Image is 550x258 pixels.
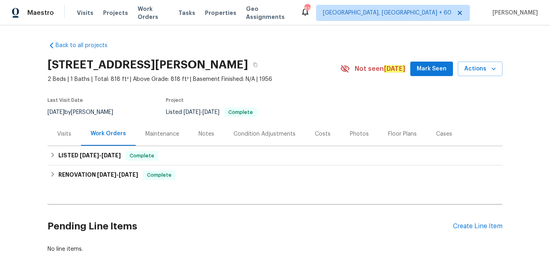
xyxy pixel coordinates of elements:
span: Complete [144,171,175,179]
div: No line items. [48,245,502,253]
span: [DATE] [101,153,121,158]
span: [PERSON_NAME] [489,9,538,17]
span: [DATE] [119,172,138,178]
div: LISTED [DATE]-[DATE]Complete [48,146,502,165]
span: Actions [464,64,496,74]
span: Mark Seen [417,64,447,74]
span: Work Orders [138,5,169,21]
div: Costs [315,130,331,138]
h6: RENOVATION [58,170,138,180]
span: - [80,153,121,158]
span: Tasks [178,10,195,16]
div: Cases [436,130,452,138]
button: Mark Seen [410,62,453,76]
span: - [184,109,219,115]
span: [DATE] [97,172,116,178]
span: 2 Beds | 1 Baths | Total: 818 ft² | Above Grade: 818 ft² | Basement Finished: N/A | 1956 [48,75,340,83]
div: Maintenance [145,130,179,138]
h2: Pending Line Items [48,208,453,245]
span: Geo Assignments [246,5,291,21]
div: Create Line Item [453,223,502,230]
span: [DATE] [80,153,99,158]
div: Notes [198,130,214,138]
span: Complete [225,110,256,115]
div: Photos [350,130,369,138]
a: Back to all projects [48,41,125,50]
span: Properties [205,9,236,17]
span: Not seen [355,65,405,73]
span: [DATE] [184,109,201,115]
button: Actions [458,62,502,76]
h2: [STREET_ADDRESS][PERSON_NAME] [48,61,248,69]
div: Floor Plans [388,130,417,138]
span: - [97,172,138,178]
div: Condition Adjustments [234,130,296,138]
span: [DATE] [203,109,219,115]
div: 610 [304,5,310,13]
div: by [PERSON_NAME] [48,107,123,117]
span: Listed [166,109,257,115]
span: [GEOGRAPHIC_DATA], [GEOGRAPHIC_DATA] + 60 [323,9,451,17]
div: Visits [57,130,71,138]
em: [DATE] [384,65,405,72]
span: Projects [103,9,128,17]
div: RENOVATION [DATE]-[DATE]Complete [48,165,502,185]
span: [DATE] [48,109,64,115]
span: Maestro [27,9,54,17]
h6: LISTED [58,151,121,161]
span: Visits [77,9,93,17]
button: Copy Address [248,58,263,72]
div: Work Orders [91,130,126,138]
span: Project [166,98,184,103]
span: Complete [126,152,157,160]
span: Last Visit Date [48,98,83,103]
